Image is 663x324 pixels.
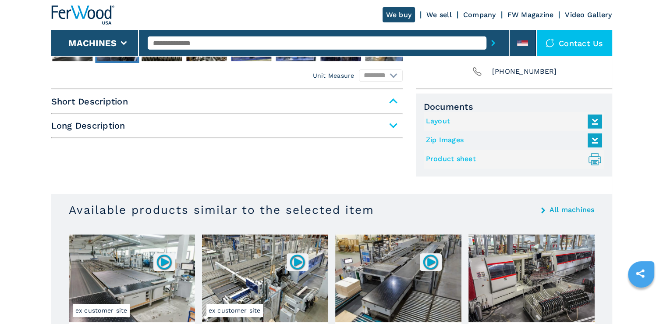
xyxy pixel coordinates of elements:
div: Contact us [537,30,612,56]
a: We buy [383,7,415,22]
button: Machines [68,38,117,48]
a: Zip Images [426,133,598,148]
a: sharethis [629,263,651,284]
img: Contact us [546,39,554,47]
a: We sell [426,11,452,19]
img: Ferwood [51,5,114,25]
span: Short Description [51,94,403,109]
a: Layout [426,114,598,129]
em: Unit Measure [313,71,355,80]
h3: Available products similar to the selected item [69,203,374,217]
span: [PHONE_NUMBER] [492,65,557,78]
span: Long Description [51,118,403,133]
img: 007833 [156,253,173,270]
iframe: Chat [626,284,656,317]
img: Edgebander BATCH 1 HOMAG PROFI KAL330/7/A3/WZ [335,234,461,322]
a: FW Magazine [507,11,554,19]
img: 008040 [289,253,306,270]
span: Documents [424,101,604,112]
img: Edgebander BATCH 1 IMA COMBIMA SYSTEM I [468,234,595,322]
img: Edgebander BATCH 1 HOMAG PROFI KAR610/20/L/30/WZ [202,234,328,322]
img: 007694 [422,253,439,270]
button: submit-button [486,33,500,53]
img: Edgebander BATCH 1 HOMAG KAR 310 Profiline [69,234,195,322]
a: Video Gallery [565,11,612,19]
span: ex customer site [73,304,130,317]
a: Company [463,11,496,19]
img: Phone [471,65,483,78]
a: Product sheet [426,152,598,166]
a: All machines [550,206,595,213]
span: ex customer site [206,304,263,317]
